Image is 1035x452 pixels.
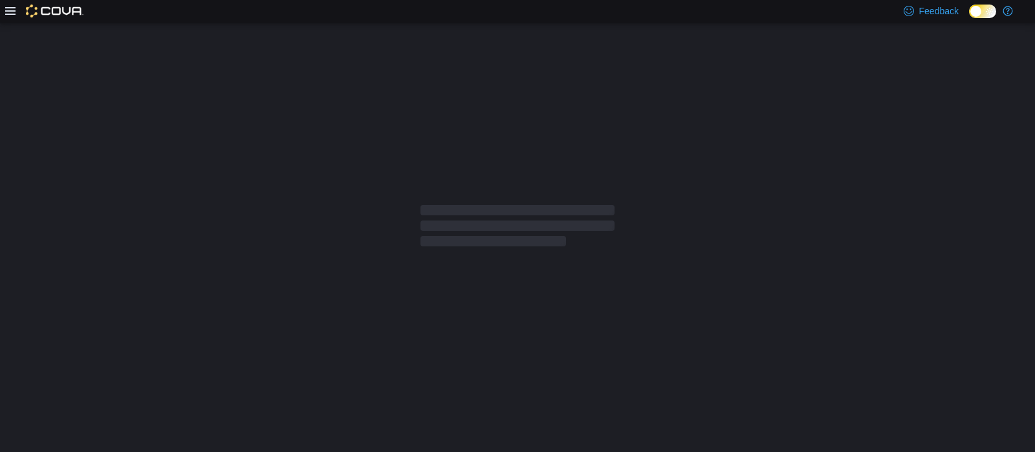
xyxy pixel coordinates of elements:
input: Dark Mode [969,5,996,18]
span: Loading [420,208,615,249]
img: Cova [26,5,83,17]
span: Dark Mode [969,18,970,19]
span: Feedback [919,5,959,17]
